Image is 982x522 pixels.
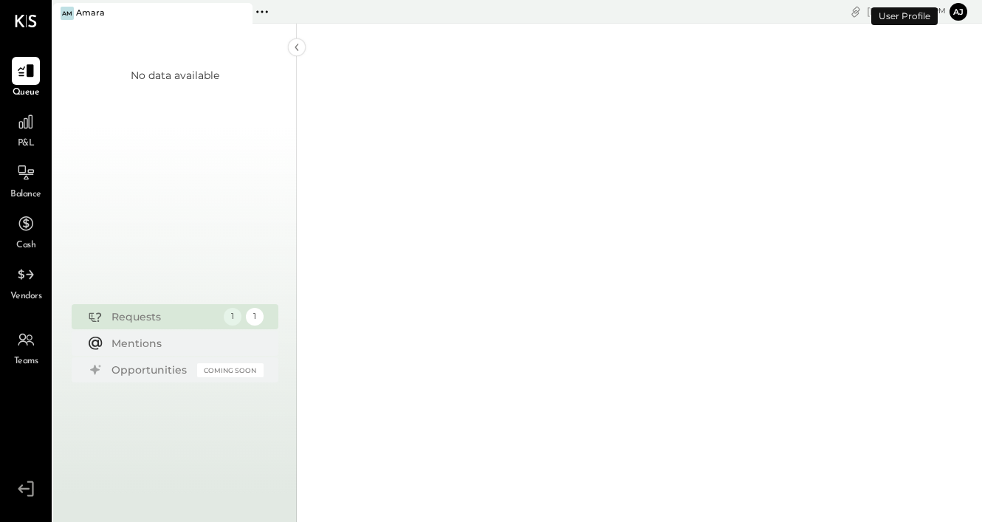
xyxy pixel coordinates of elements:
span: Queue [13,86,40,100]
a: P&L [1,108,51,151]
div: Amara [76,7,105,19]
span: Teams [14,355,38,368]
span: pm [933,6,946,16]
div: Am [61,7,74,20]
button: aj [950,3,967,21]
span: Vendors [10,290,42,303]
a: Teams [1,326,51,368]
div: Requests [111,309,216,324]
div: User Profile [871,7,938,25]
div: Coming Soon [197,363,264,377]
a: Balance [1,159,51,202]
a: Queue [1,57,51,100]
div: copy link [848,4,863,19]
div: 1 [246,308,264,326]
span: Cash [16,239,35,253]
div: 1 [224,308,241,326]
span: Balance [10,188,41,202]
div: Mentions [111,336,256,351]
a: Cash [1,210,51,253]
span: P&L [18,137,35,151]
div: Opportunities [111,363,190,377]
a: Vendors [1,261,51,303]
div: [DATE] [867,4,946,18]
div: No data available [131,68,219,83]
span: 2 : 50 [902,4,931,18]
